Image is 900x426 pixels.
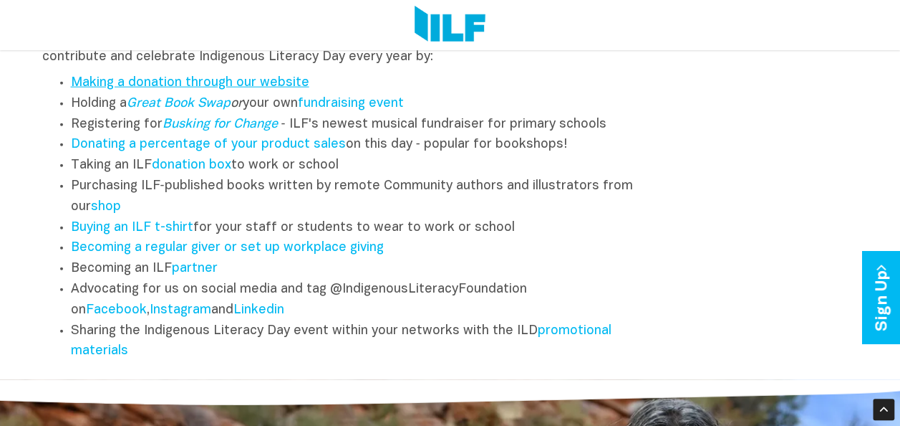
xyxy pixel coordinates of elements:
li: Becoming an ILF [71,259,649,280]
li: Registering for ‑ ILF's newest musical fundraiser for primary schools [71,115,649,136]
li: for your staff or students to wear to work or school [71,218,649,239]
a: Great Book Swap [127,98,231,110]
a: Linkedin [233,304,284,316]
a: partner [172,262,218,275]
li: Advocating for us on social media and tag @IndigenousLiteracyFoundation on , and [71,280,649,321]
li: Taking an ILF to work or school [71,156,649,176]
a: donation box [152,159,231,171]
em: or [127,98,243,110]
a: Buying an ILF t-shirt [71,222,193,234]
a: Making a donation through our website [71,77,309,89]
a: Donating a percentage of your product sales [71,138,346,151]
li: Holding a your own [71,94,649,115]
li: Sharing the Indigenous Literacy Day event within your networks with the ILD [71,321,649,363]
img: Logo [415,6,485,44]
div: Scroll Back to Top [873,399,894,420]
a: fundraising event [298,98,404,110]
li: on this day ‑ popular for bookshops! [71,135,649,156]
a: Becoming a regular giver or set up workplace giving [71,242,384,254]
a: shop [91,201,121,213]
a: Facebook [86,304,147,316]
li: Purchasing ILF‑published books written by remote Community authors and illustrators from our [71,176,649,218]
a: Instagram [150,304,211,316]
a: Busking for Change [163,118,278,131]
